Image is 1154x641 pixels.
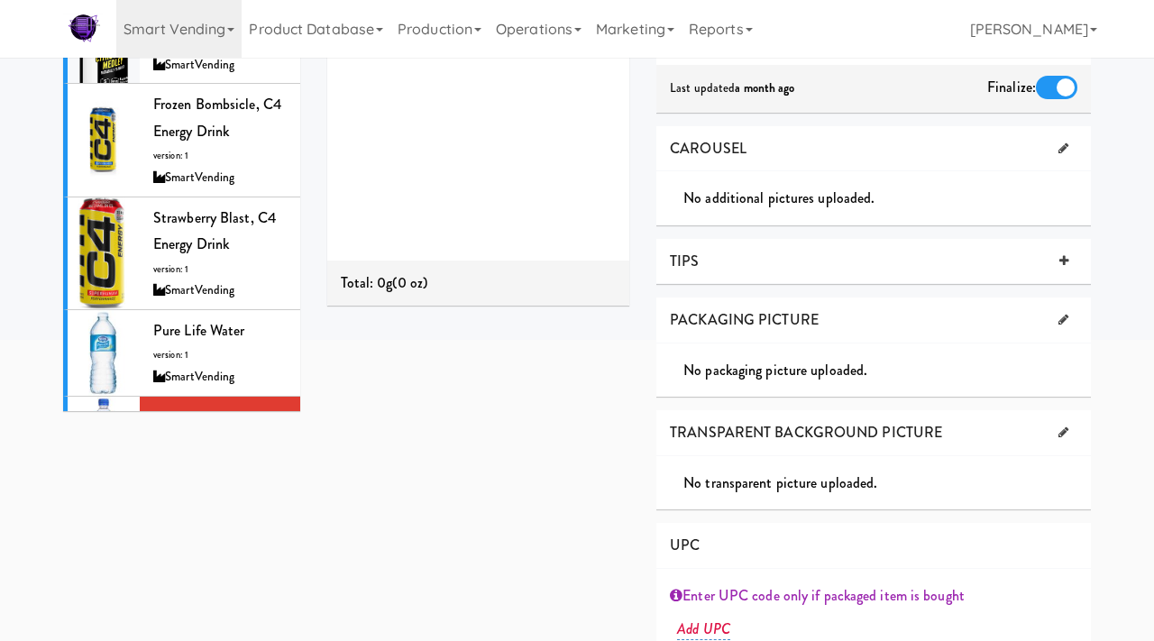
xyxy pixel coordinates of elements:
[153,407,211,427] span: Fiji Water
[670,79,794,96] span: Last updated
[153,54,287,77] div: SmartVending
[153,348,188,362] span: version: 1
[392,272,427,293] span: (0 oz)
[153,279,287,302] div: SmartVending
[153,167,287,189] div: SmartVending
[987,77,1036,97] span: Finalize:
[153,94,281,142] span: Frozen Bombsicle, C4 Energy Drink
[735,79,794,96] b: a month ago
[63,310,300,397] li: Pure Life Waterversion: 1SmartVending
[153,366,287,389] div: SmartVending
[670,582,1077,609] div: Enter UPC code only if packaged item is bought
[670,138,746,159] span: CAROUSEL
[683,185,1091,212] div: No additional pictures uploaded.
[153,149,188,162] span: version: 1
[683,357,1091,384] div: No packaging picture uploaded.
[670,422,942,443] span: TRANSPARENT BACKGROUND PICTURE
[63,14,103,45] img: Micromart
[153,207,276,255] span: Strawberry Blast, C4 Energy Drink
[153,320,245,341] span: Pure Life Water
[63,397,300,483] li: Fiji Waterversion: 1SmartVending
[683,470,1091,497] div: No transparent picture uploaded.
[63,197,300,310] li: Strawberry Blast, C4 Energy Drinkversion: 1SmartVending
[153,262,188,276] span: version: 1
[670,309,819,330] span: PACKAGING PICTURE
[670,251,699,271] span: TIPS
[670,535,700,555] span: UPC
[677,618,730,640] a: Add UPC
[341,272,393,293] span: Total: 0g
[63,84,300,197] li: Frozen Bombsicle, C4 Energy Drinkversion: 1SmartVending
